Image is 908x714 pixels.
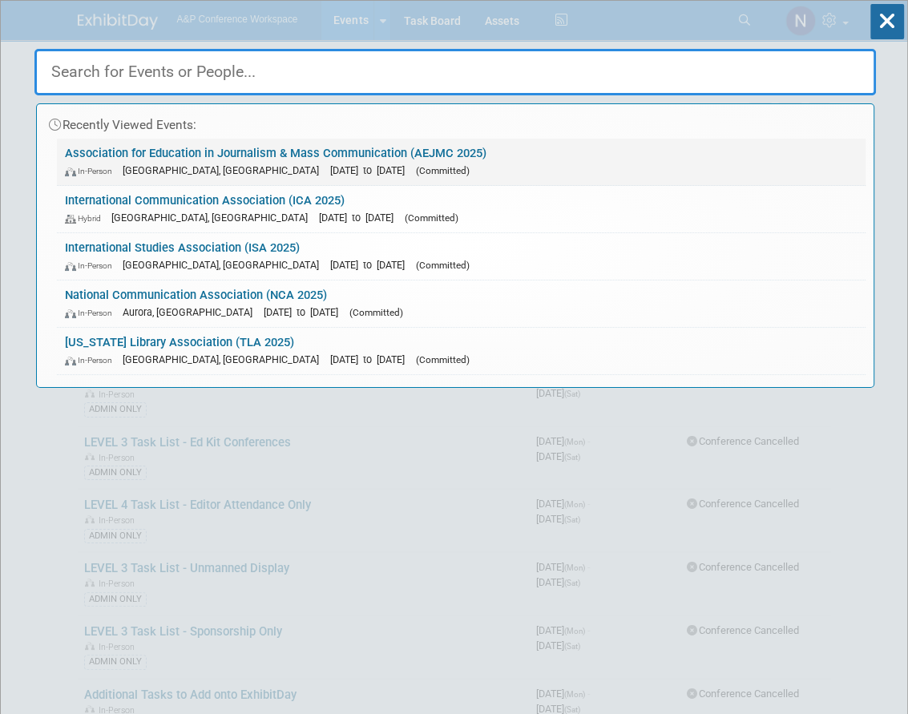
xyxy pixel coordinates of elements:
[123,306,260,318] span: Aurora, [GEOGRAPHIC_DATA]
[319,212,402,224] span: [DATE] to [DATE]
[45,104,866,139] div: Recently Viewed Events:
[65,213,108,224] span: Hybrid
[57,186,866,232] a: International Communication Association (ICA 2025) Hybrid [GEOGRAPHIC_DATA], [GEOGRAPHIC_DATA] [D...
[57,139,866,185] a: Association for Education in Journalism & Mass Communication (AEJMC 2025) In-Person [GEOGRAPHIC_D...
[111,212,316,224] span: [GEOGRAPHIC_DATA], [GEOGRAPHIC_DATA]
[264,306,346,318] span: [DATE] to [DATE]
[330,164,413,176] span: [DATE] to [DATE]
[123,259,327,271] span: [GEOGRAPHIC_DATA], [GEOGRAPHIC_DATA]
[57,233,866,280] a: International Studies Association (ISA 2025) In-Person [GEOGRAPHIC_DATA], [GEOGRAPHIC_DATA] [DATE...
[123,164,327,176] span: [GEOGRAPHIC_DATA], [GEOGRAPHIC_DATA]
[57,328,866,374] a: [US_STATE] Library Association (TLA 2025) In-Person [GEOGRAPHIC_DATA], [GEOGRAPHIC_DATA] [DATE] t...
[330,353,413,365] span: [DATE] to [DATE]
[405,212,458,224] span: (Committed)
[65,355,119,365] span: In-Person
[123,353,327,365] span: [GEOGRAPHIC_DATA], [GEOGRAPHIC_DATA]
[65,308,119,318] span: In-Person
[34,49,876,95] input: Search for Events or People...
[349,307,403,318] span: (Committed)
[416,165,470,176] span: (Committed)
[57,280,866,327] a: National Communication Association (NCA 2025) In-Person Aurora, [GEOGRAPHIC_DATA] [DATE] to [DATE...
[416,260,470,271] span: (Committed)
[330,259,413,271] span: [DATE] to [DATE]
[65,166,119,176] span: In-Person
[65,260,119,271] span: In-Person
[416,354,470,365] span: (Committed)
